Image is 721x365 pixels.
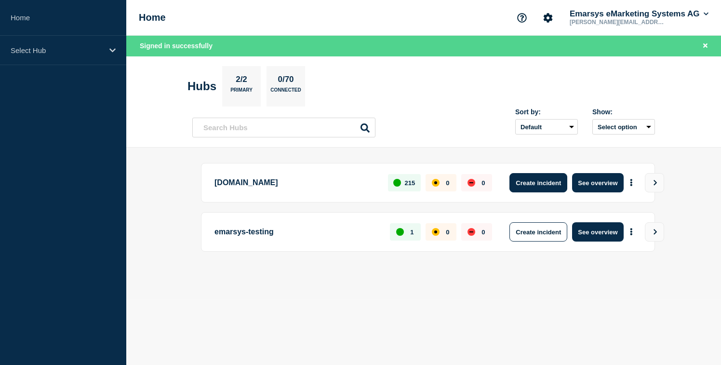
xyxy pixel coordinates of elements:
button: Support [512,8,532,28]
button: See overview [572,222,623,242]
div: Show: [592,108,655,116]
div: affected [432,179,440,187]
p: [PERSON_NAME][EMAIL_ADDRESS][PERSON_NAME][DOMAIN_NAME] [568,19,668,26]
div: up [393,179,401,187]
p: 0 [481,229,485,236]
p: 0 [481,179,485,187]
p: Select Hub [11,46,103,54]
p: 0 [446,179,449,187]
button: More actions [625,174,638,192]
h2: Hubs [187,80,216,93]
button: View [645,173,664,192]
p: 2/2 [232,75,251,87]
button: More actions [625,223,638,241]
button: Account settings [538,8,558,28]
div: down [467,179,475,187]
button: View [645,222,664,242]
p: 1 [410,229,414,236]
div: Sort by: [515,108,578,116]
button: Create incident [509,222,567,242]
h1: Home [139,12,166,23]
p: [DOMAIN_NAME] [214,173,377,192]
button: See overview [572,173,623,192]
button: Select option [592,119,655,135]
p: Connected [270,87,301,97]
p: 215 [405,179,415,187]
button: Close banner [699,41,711,52]
button: Emarsys eMarketing Systems AG [568,9,710,19]
button: Create incident [509,173,567,192]
p: 0/70 [274,75,297,87]
input: Search Hubs [192,118,375,137]
p: emarsys-testing [214,222,379,242]
p: 0 [446,229,449,236]
span: Signed in successfully [140,42,213,50]
select: Sort by [515,119,578,135]
div: affected [432,228,440,236]
div: down [467,228,475,236]
p: Primary [230,87,253,97]
div: up [396,228,404,236]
